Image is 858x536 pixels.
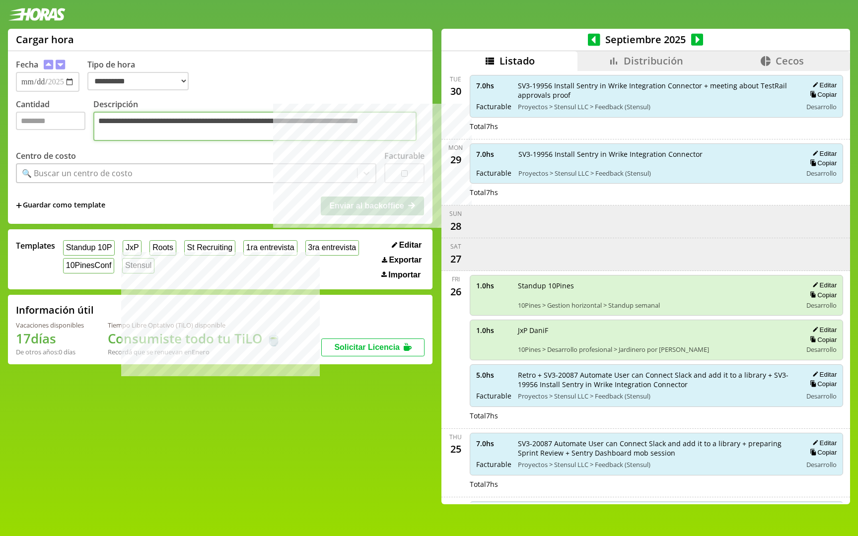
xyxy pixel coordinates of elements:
span: Desarrollo [806,345,837,354]
label: Cantidad [16,99,93,143]
button: 3ra entrevista [305,240,359,256]
div: Thu [449,433,462,441]
div: scrollable content [441,71,850,503]
span: Exportar [389,256,422,265]
div: 30 [448,83,464,99]
b: Enero [192,347,210,356]
span: +Guardar como template [16,200,105,211]
button: St Recruiting [184,240,235,256]
div: De otros años: 0 días [16,347,84,356]
div: Total 7 hs [470,122,844,131]
div: 27 [448,251,464,267]
label: Facturable [384,150,425,161]
button: Copiar [807,291,837,299]
span: Distribución [624,54,683,67]
div: Wed [449,501,462,510]
span: 7.0 hs [476,149,511,159]
span: SV3-20087 Automate User can Connect Slack and add it to a library + preparing Sprint Review + Sen... [518,439,795,458]
h1: 17 días [16,330,84,347]
span: Proyectos > Stensul LLC > Feedback (Stensul) [518,392,795,401]
button: Editar [809,370,837,379]
div: 28 [448,218,464,234]
span: 1.0 hs [476,281,511,290]
div: 🔍 Buscar un centro de costo [22,168,133,179]
button: 10PinesConf [63,258,114,273]
img: logotipo [8,8,66,21]
div: 26 [448,283,464,299]
button: Copiar [807,90,837,99]
button: JxP [123,240,142,256]
span: 7.0 hs [476,439,511,448]
span: Listado [500,54,535,67]
span: Templates [16,240,55,251]
button: Editar [809,439,837,447]
label: Descripción [93,99,425,143]
span: Desarrollo [806,301,837,310]
div: Total 7 hs [470,479,844,489]
button: Editar [389,240,425,250]
div: Tiempo Libre Optativo (TiLO) disponible [108,321,282,330]
input: Cantidad [16,112,85,130]
div: Recordá que se renuevan en [108,347,282,356]
div: Vacaciones disponibles [16,321,84,330]
button: Editar [809,81,837,89]
span: Facturable [476,460,511,469]
span: Facturable [476,168,511,178]
span: Facturable [476,391,511,401]
span: Septiembre 2025 [600,33,691,46]
span: 5.0 hs [476,370,511,380]
div: Sat [450,242,461,251]
div: Sun [449,209,462,218]
span: Standup 10Pines [518,281,795,290]
span: + [16,200,22,211]
label: Centro de costo [16,150,76,161]
button: Copiar [807,380,837,388]
span: Retro + SV3-20087 Automate User can Connect Slack and add it to a library + SV3-19956 Install Sen... [518,370,795,389]
span: 1.0 hs [476,326,511,335]
button: Editar [809,149,837,158]
div: Fri [452,275,460,283]
button: Copiar [807,448,837,457]
select: Tipo de hora [87,72,189,90]
h1: Consumiste todo tu TiLO 🍵 [108,330,282,347]
div: Total 7 hs [470,188,844,197]
span: Desarrollo [806,169,837,178]
span: 7.0 hs [476,81,511,90]
button: Copiar [807,159,837,167]
span: SV3-19956 Install Sentry in Wrike Integration Connector [518,149,795,159]
h2: Información útil [16,303,94,317]
span: Desarrollo [806,392,837,401]
span: Desarrollo [806,460,837,469]
button: 1ra entrevista [243,240,297,256]
button: Exportar [379,255,425,265]
span: Proyectos > Stensul LLC > Feedback (Stensul) [518,102,795,111]
div: 29 [448,152,464,168]
div: Total 7 hs [470,411,844,420]
button: Solicitar Licencia [321,338,425,356]
span: Importar [388,270,421,279]
span: 10Pines > Gestion horizontal > Standup semanal [518,301,795,310]
span: JxP DaniF [518,326,795,335]
span: Facturable [476,102,511,111]
label: Fecha [16,59,38,70]
label: Tipo de hora [87,59,197,92]
div: Tue [450,75,461,83]
button: Editar [809,281,837,289]
span: Desarrollo [806,102,837,111]
button: Roots [149,240,176,256]
h1: Cargar hora [16,33,74,46]
span: Solicitar Licencia [334,343,400,351]
button: Editar [809,326,837,334]
button: Standup 10P [63,240,115,256]
div: 25 [448,441,464,457]
button: Copiar [807,335,837,344]
span: SV3-19956 Install Sentry in Wrike Integration Connector + meeting about TestRail approvals proof [518,81,795,100]
textarea: Descripción [93,112,417,141]
span: Cecos [776,54,804,67]
span: Proyectos > Stensul LLC > Feedback (Stensul) [518,460,795,469]
span: 10Pines > Desarrollo profesional > Jardinero por [PERSON_NAME] [518,345,795,354]
button: Stensul [122,258,154,273]
span: Proyectos > Stensul LLC > Feedback (Stensul) [518,169,795,178]
span: Editar [399,241,422,250]
div: Mon [448,143,463,152]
